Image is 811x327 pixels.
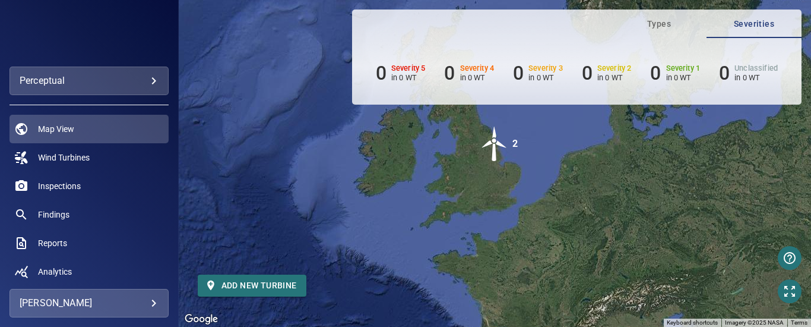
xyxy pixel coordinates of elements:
a: Terms (opens in new tab) [791,319,807,326]
li: Severity 4 [444,62,494,84]
span: Findings [38,209,69,221]
h6: 0 [650,62,661,84]
h6: Severity 3 [528,64,563,73]
img: Google [182,312,221,327]
p: in 0 WT [460,73,495,82]
li: Severity 5 [376,62,426,84]
li: Severity 2 [582,62,632,84]
a: reports noActive [9,229,169,257]
p: in 0 WT [391,73,426,82]
span: Imagery ©2025 NASA [725,319,784,326]
a: map active [9,115,169,143]
img: perceptual-logo [55,30,122,42]
span: Map View [38,123,74,135]
h6: 0 [376,62,387,84]
a: findings noActive [9,200,169,229]
div: [PERSON_NAME] [20,294,159,313]
button: Keyboard shortcuts [667,319,718,327]
span: Wind Turbines [38,152,90,164]
li: Severity Unclassified [719,62,778,84]
span: Inspections [38,180,81,192]
p: in 0 WT [597,73,632,82]
gmp-advanced-marker: 2 [477,126,512,164]
span: Types [619,17,699,32]
a: Open this area in Google Maps (opens a new window) [182,312,221,327]
li: Severity 1 [650,62,700,84]
p: in 0 WT [528,73,563,82]
h6: Severity 5 [391,64,426,73]
div: perceptual [20,71,159,90]
li: Severity 3 [513,62,563,84]
span: Reports [38,237,67,249]
div: perceptual [9,67,169,95]
span: Add new turbine [207,278,297,293]
h6: Severity 4 [460,64,495,73]
h6: 0 [513,62,524,84]
a: windturbines noActive [9,143,169,172]
p: in 0 WT [666,73,701,82]
h6: Severity 1 [666,64,701,73]
h6: Severity 2 [597,64,632,73]
h6: 0 [582,62,593,84]
h6: 0 [444,62,455,84]
a: inspections noActive [9,172,169,200]
button: Add new turbine [198,275,306,297]
div: 2 [512,126,518,162]
p: in 0 WT [734,73,778,82]
span: Analytics [38,266,72,278]
a: analytics noActive [9,257,169,286]
img: windFarmIcon.svg [477,126,512,162]
h6: Unclassified [734,64,778,73]
span: Severities [714,17,794,32]
h6: 0 [719,62,730,84]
